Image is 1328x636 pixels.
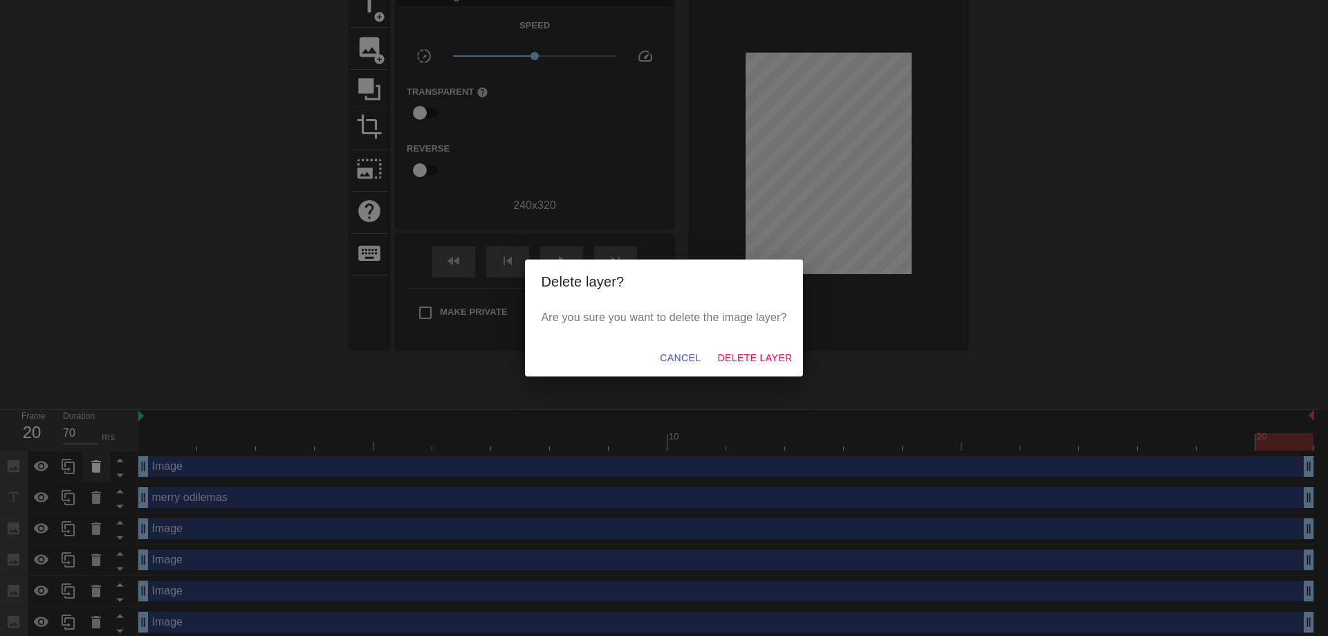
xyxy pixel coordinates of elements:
[712,345,797,371] button: Delete Layer
[542,271,787,293] h2: Delete layer?
[542,309,787,326] p: Are you sure you want to delete the image layer?
[660,349,701,367] span: Cancel
[654,345,706,371] button: Cancel
[717,349,792,367] span: Delete Layer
